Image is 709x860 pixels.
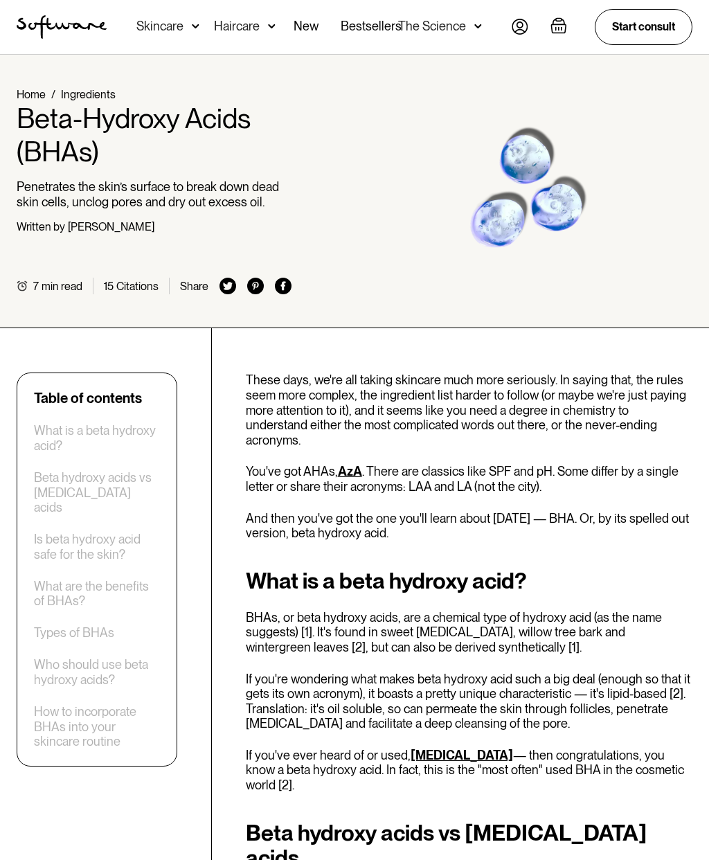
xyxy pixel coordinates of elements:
[219,278,236,294] img: twitter icon
[34,657,160,687] a: Who should use beta hydroxy acids?
[17,88,46,101] a: Home
[51,88,55,101] div: /
[398,19,466,33] div: The Science
[246,748,692,793] p: If you've ever heard of or used, — then congratulations, you know a beta hydroxy acid. In fact, t...
[34,532,160,562] a: Is beta hydroxy acid safe for the skin?
[34,625,114,640] a: Types of BHAs
[595,9,692,44] a: Start consult
[192,19,199,33] img: arrow down
[246,672,692,731] p: If you're wondering what makes beta hydroxy acid such a big deal (enough so that it gets its own ...
[338,464,362,478] a: AzA
[268,19,276,33] img: arrow down
[474,19,482,33] img: arrow down
[17,179,291,209] p: Penetrates the skin’s surface to break down dead skin cells, unclog pores and dry out excess oil.
[34,423,160,453] a: What is a beta hydroxy acid?
[246,610,692,655] p: BHAs, or beta hydroxy acids, are a chemical type of hydroxy acid (as the name suggests) [1]. It's...
[34,704,160,749] a: How to incorporate BHAs into your skincare routine
[550,17,573,37] a: Open cart containing items
[275,278,291,294] img: facebook icon
[104,280,114,293] div: 15
[17,15,107,39] a: home
[246,568,692,593] h2: What is a beta hydroxy acid?
[34,579,160,609] a: What are the benefits of BHAs?
[246,464,692,494] p: You've got AHAs, . There are classics like SPF and pH. Some differ by a single letter or share th...
[136,19,183,33] div: Skincare
[214,19,260,33] div: Haircare
[116,280,159,293] div: Citations
[34,390,142,406] div: Table of contents
[180,280,208,293] div: Share
[247,278,264,294] img: pinterest icon
[33,280,39,293] div: 7
[246,511,692,541] p: And then you've got the one you'll learn about [DATE] — BHA. Or, by its spelled out version, beta...
[61,88,116,101] a: Ingredients
[68,220,154,233] div: [PERSON_NAME]
[17,102,291,168] h1: Beta-Hydroxy Acids (BHAs)
[34,470,160,515] a: Beta hydroxy acids vs [MEDICAL_DATA] acids
[17,220,65,233] div: Written by
[17,15,107,39] img: Software Logo
[246,373,692,447] p: These days, we're all taking skincare much more seriously. In saying that, the rules seem more co...
[411,748,513,762] a: [MEDICAL_DATA]
[42,280,82,293] div: min read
